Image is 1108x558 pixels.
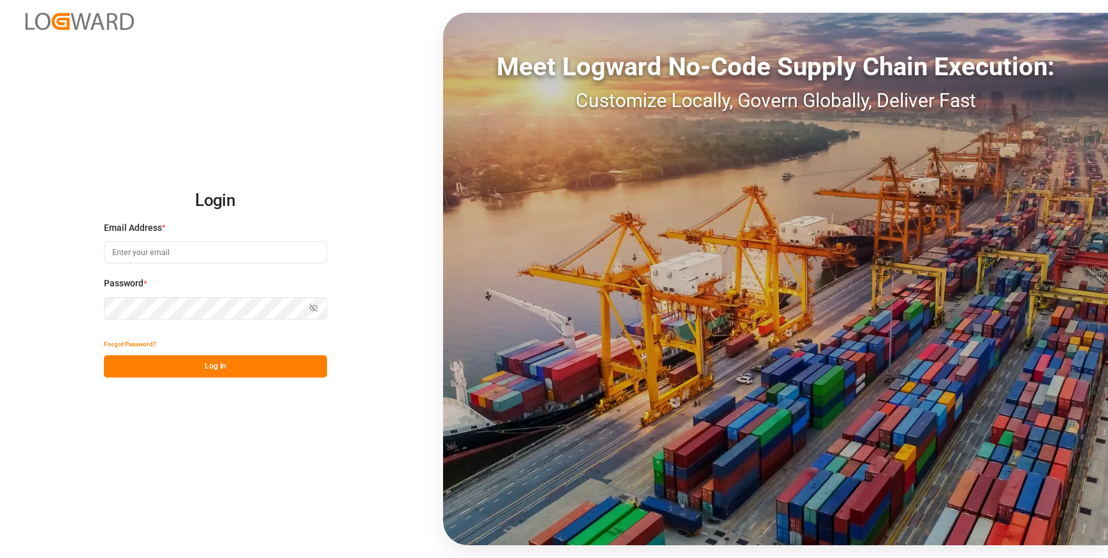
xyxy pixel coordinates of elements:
[443,48,1108,86] div: Meet Logward No-Code Supply Chain Execution:
[104,241,327,263] input: Enter your email
[104,221,162,235] span: Email Address
[104,180,327,221] h2: Login
[443,86,1108,115] div: Customize Locally, Govern Globally, Deliver Fast
[26,13,134,30] img: Logward_new_orange.png
[104,333,156,355] button: Forgot Password?
[104,277,143,290] span: Password
[104,355,327,378] button: Log In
